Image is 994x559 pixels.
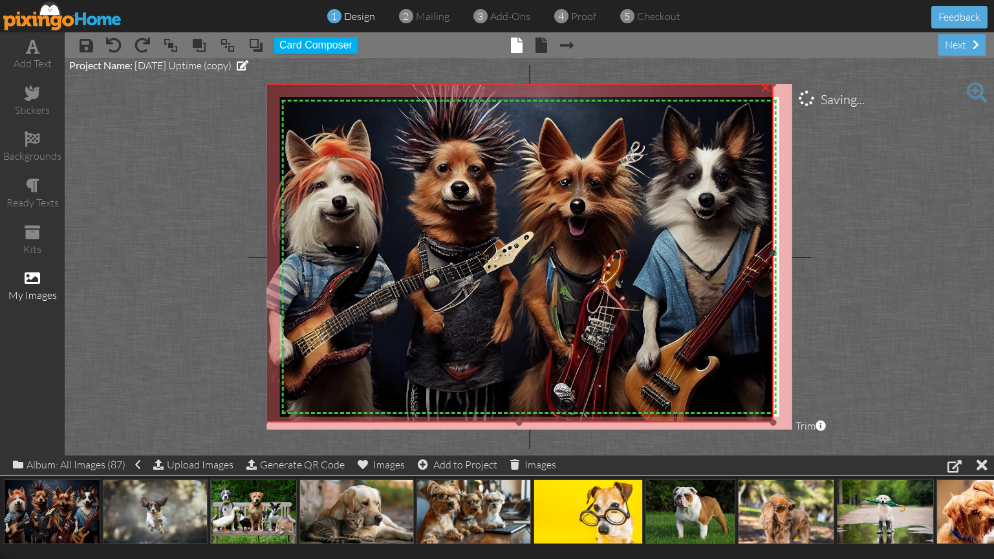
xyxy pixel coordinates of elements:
[153,455,233,474] div: Upload Images
[246,455,345,474] div: Generate QR Code
[331,9,337,24] span: 1
[477,9,483,24] span: 3
[274,37,358,54] button: Card Composer
[418,455,497,474] div: Add to Project
[795,419,826,433] span: Trim
[571,10,596,23] span: proof
[490,10,530,23] span: add-ons
[637,10,680,23] span: checkout
[755,76,776,96] div: ×
[403,9,409,24] span: 2
[344,10,375,23] span: design
[103,479,208,544] img: 20250828-182852-39b16073acac-500.jpg
[624,9,630,24] span: 5
[299,479,414,544] img: 20250630-193433-b6a917975440-500.jpg
[931,6,988,28] button: Feedback
[265,83,773,423] img: 20251002-163848-6e20daff1798-original.jpg
[738,479,834,544] img: 20250430-014758-d4a39e5a2973-500.jpg
[210,479,297,544] img: 20250730-155534-20840e000dba-500.png
[69,59,133,71] span: Project Name:
[3,1,122,30] img: pixingo logo
[645,479,735,544] img: 20250501-191517-c36750ac3507-500.jpg
[558,9,564,24] span: 4
[13,455,140,474] div: Album: All Images (87)
[837,479,934,544] img: 20250328-191702-19fcbf3113f1-500.png
[416,479,531,544] img: 20250601-022115-73497f2889d8-500.jpg
[938,34,986,56] div: next
[416,10,449,23] span: mailing
[534,479,643,544] img: 20250531-211847-13c73f3d1025-500.jpg
[135,59,232,72] span: [DATE] Uptime (copy)
[4,479,100,544] img: 20251002-163848-6e20daff1798-500.jpg
[510,455,556,474] div: Images
[358,455,405,474] div: Images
